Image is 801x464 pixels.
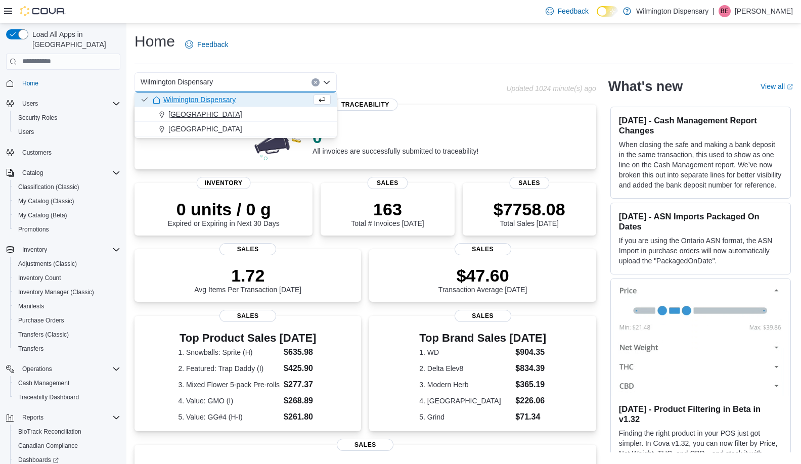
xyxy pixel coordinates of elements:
[636,5,708,17] p: Wilmington Dispensary
[721,5,729,17] span: BE
[197,39,228,50] span: Feedback
[619,211,782,231] h3: [DATE] - ASN Imports Packaged On Dates
[10,111,124,125] button: Security Roles
[14,440,82,452] a: Canadian Compliance
[2,76,124,90] button: Home
[506,84,596,92] p: Updated 1024 minute(s) ago
[608,78,683,95] h2: What's new
[14,209,71,221] a: My Catalog (Beta)
[18,98,120,110] span: Users
[22,79,38,87] span: Home
[10,376,124,390] button: Cash Management
[22,169,43,177] span: Catalog
[14,426,85,438] a: BioTrack Reconciliation
[2,243,124,257] button: Inventory
[28,29,120,50] span: Load All Apps in [GEOGRAPHIC_DATA]
[181,34,232,55] a: Feedback
[14,300,48,312] a: Manifests
[18,225,49,234] span: Promotions
[761,82,793,90] a: View allExternal link
[10,313,124,328] button: Purchase Orders
[168,124,242,134] span: [GEOGRAPHIC_DATA]
[18,363,56,375] button: Operations
[284,362,318,375] dd: $425.90
[515,346,546,358] dd: $904.35
[14,329,73,341] a: Transfers (Classic)
[713,5,715,17] p: |
[494,199,565,219] p: $7758.08
[313,127,478,147] p: 0
[438,265,527,286] p: $47.60
[619,404,782,424] h3: [DATE] - Product Filtering in Beta in v1.32
[515,379,546,391] dd: $365.19
[10,342,124,356] button: Transfers
[18,288,94,296] span: Inventory Manager (Classic)
[351,199,424,219] p: 163
[194,265,301,286] p: 1.72
[419,380,511,390] dt: 3. Modern Herb
[168,199,280,227] div: Expired or Expiring in Next 30 Days
[18,345,43,353] span: Transfers
[351,199,424,227] div: Total # Invoices [DATE]
[2,145,124,160] button: Customers
[18,411,48,424] button: Reports
[10,390,124,404] button: Traceabilty Dashboard
[2,410,124,425] button: Reports
[18,363,120,375] span: Operations
[368,177,408,189] span: Sales
[323,78,331,86] button: Close list of options
[22,413,43,422] span: Reports
[18,260,77,268] span: Adjustments (Classic)
[14,126,120,138] span: Users
[419,412,511,422] dt: 5. Grind
[18,146,120,159] span: Customers
[455,243,511,255] span: Sales
[10,328,124,342] button: Transfers (Classic)
[22,365,52,373] span: Operations
[252,121,304,161] img: 0
[10,180,124,194] button: Classification (Classic)
[18,331,69,339] span: Transfers (Classic)
[14,181,120,193] span: Classification (Classic)
[515,411,546,423] dd: $71.34
[419,396,511,406] dt: 4. [GEOGRAPHIC_DATA]
[787,84,793,90] svg: External link
[14,195,78,207] a: My Catalog (Classic)
[455,310,511,322] span: Sales
[438,265,527,294] div: Transaction Average [DATE]
[313,127,478,155] div: All invoices are successfully submitted to traceability!
[14,112,61,124] a: Security Roles
[14,286,120,298] span: Inventory Manager (Classic)
[10,299,124,313] button: Manifests
[494,199,565,227] div: Total Sales [DATE]
[14,272,120,284] span: Inventory Count
[178,347,280,357] dt: 1. Snowballs: Sprite (H)
[14,391,83,403] a: Traceabilty Dashboard
[515,362,546,375] dd: $834.39
[18,114,57,122] span: Security Roles
[18,456,59,464] span: Dashboards
[18,77,42,89] a: Home
[419,363,511,374] dt: 2. Delta Elev8
[18,302,44,310] span: Manifests
[18,197,74,205] span: My Catalog (Classic)
[10,257,124,271] button: Adjustments (Classic)
[135,107,337,122] button: [GEOGRAPHIC_DATA]
[20,6,66,16] img: Cova
[14,314,120,327] span: Purchase Orders
[194,265,301,294] div: Avg Items Per Transaction [DATE]
[219,243,276,255] span: Sales
[619,236,782,266] p: If you are using the Ontario ASN format, the ASN Import in purchase orders will now automatically...
[18,442,78,450] span: Canadian Compliance
[14,181,83,193] a: Classification (Classic)
[10,425,124,439] button: BioTrack Reconciliation
[197,177,251,189] span: Inventory
[14,272,65,284] a: Inventory Count
[18,167,47,179] button: Catalog
[619,115,782,135] h3: [DATE] - Cash Management Report Changes
[14,377,73,389] a: Cash Management
[178,332,318,344] h3: Top Product Sales [DATE]
[14,343,120,355] span: Transfers
[719,5,731,17] div: Ben Erichsen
